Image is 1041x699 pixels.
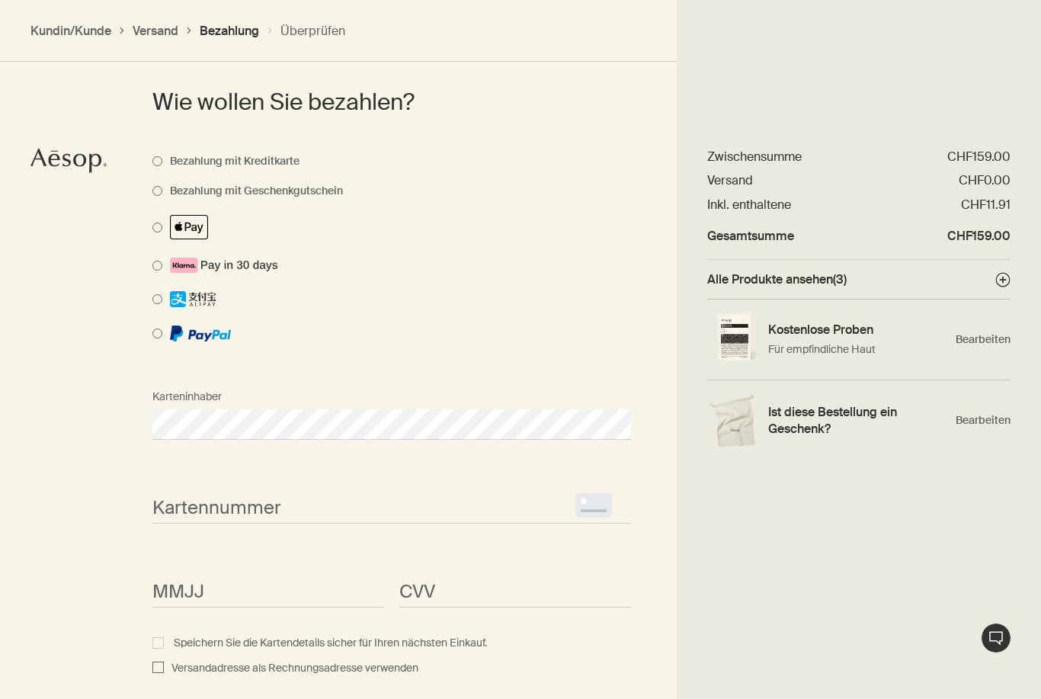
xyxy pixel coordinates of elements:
h2: Wie wollen Sie bezahlen? [152,87,608,117]
img: Gift wrap example [707,394,761,447]
iframe: Iframe für Nummer der gesicherten Karte [152,499,631,517]
iframe: Iframe für Ablaufdatum der gesicherten Karte [152,583,384,601]
button: Bezahlung [200,23,259,39]
dd: CHF0.00 [959,172,1011,188]
dd: CHF159.00 [947,228,1011,244]
span: Speichern Sie die Kartendetails sicher für Ihren nächsten Einkauf. [149,633,490,653]
span: Versandadresse als Rechnungsadresse verwenden [164,659,418,678]
dt: Zwischensumme [707,149,802,165]
label: Bezahlung mit Kreditkarte [162,156,299,167]
span: Bearbeiten [956,332,1011,347]
button: Überprüfen [280,23,345,39]
dd: CHF159.00 [947,149,1011,165]
span: Alle Produkte ansehen ( 3 ) [707,271,847,287]
button: Versand [133,23,178,39]
h4: Kostenlose Proben [768,322,948,338]
div: Bearbeiten [707,380,1011,460]
h4: Ist diese Bestellung ein Geschenk? [768,404,948,437]
button: Kundin/Kunde [30,23,111,39]
img: Single sample sachet [707,313,761,365]
button: Alle Produkte ansehen(3) [707,271,1011,287]
dt: Gesamtsumme [707,228,794,244]
dd: CHF11.91 [961,197,1011,213]
p: Für empfindliche Haut [768,341,948,358]
label: Bezahlung mit Geschenkgutschein [162,185,343,197]
dt: Versand [707,172,753,188]
iframe: Iframe für Sicherheitscode der gesicherten Karte [399,583,631,601]
div: Bearbeiten [707,300,1011,380]
span: Bearbeiten [956,413,1011,428]
dt: Inkl. enthaltene [707,197,791,213]
input: Karteninhaber [152,409,631,440]
button: Live-Support Chat [981,623,1011,653]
